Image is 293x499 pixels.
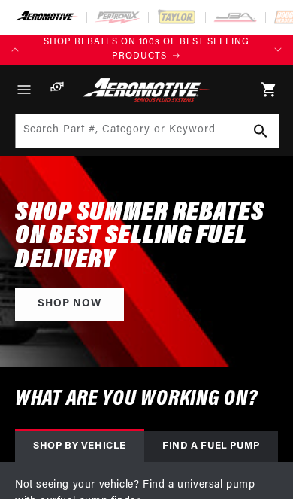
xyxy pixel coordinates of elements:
summary: Menu [8,65,41,114]
input: Search Part #, Category or Keyword [16,114,279,148]
div: Shop by vehicle [15,431,144,462]
img: Aeromotive [80,78,213,102]
div: Find a Fuel Pump [144,431,278,462]
a: Shop Now [15,288,124,321]
span: SHOP REBATES ON 100s OF BEST SELLING PRODUCTS [44,38,249,61]
div: Announcement [30,35,263,64]
h2: SHOP SUMMER REBATES ON BEST SELLING FUEL DELIVERY [15,202,278,273]
a: SHOP REBATES ON 100s OF BEST SELLING PRODUCTS [30,35,263,64]
button: Search Part #, Category or Keyword [244,114,277,148]
div: 1 of 2 [30,35,263,64]
button: Translation missing: en.sections.announcements.next_announcement [263,35,293,65]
